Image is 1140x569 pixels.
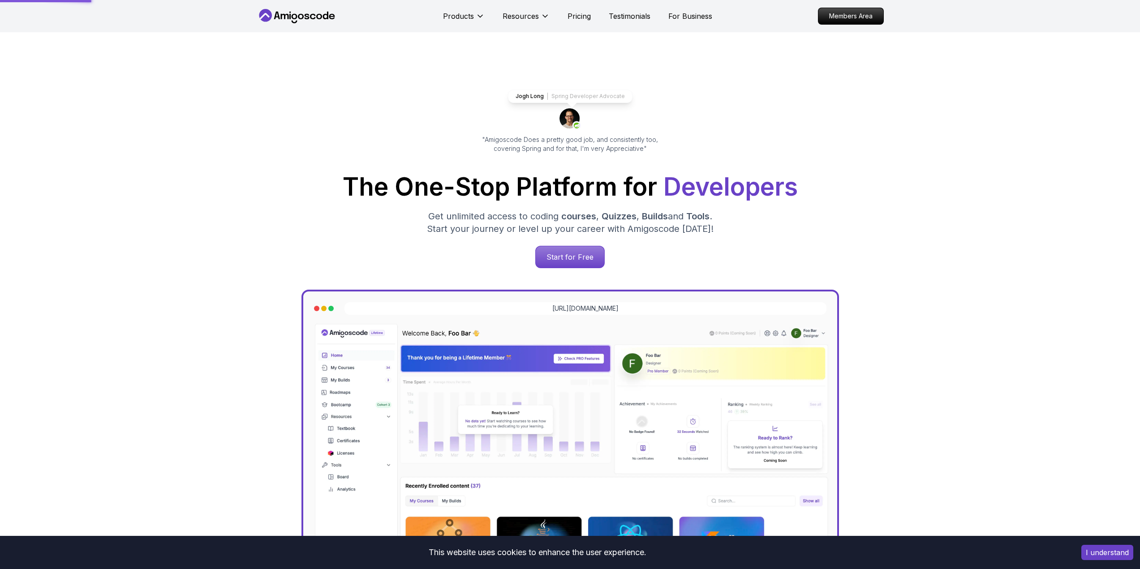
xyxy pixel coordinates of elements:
p: Get unlimited access to coding , , and . Start your journey or level up your career with Amigosco... [420,210,721,235]
p: Products [443,11,474,21]
a: Pricing [568,11,591,21]
button: Accept cookies [1081,545,1133,560]
p: Start for Free [536,246,604,268]
button: Resources [503,11,550,29]
a: Start for Free [535,246,605,268]
span: courses [561,211,596,222]
span: Developers [663,172,798,201]
p: "Amigoscode Does a pretty good job, and consistently too, covering Spring and for that, I'm very ... [470,135,671,153]
a: Testimonials [609,11,650,21]
h1: The One-Stop Platform for [264,175,877,199]
div: This website uses cookies to enhance the user experience. [7,543,1068,562]
img: josh long [559,108,581,130]
p: Spring Developer Advocate [551,93,625,100]
p: Members Area [818,8,883,24]
a: [URL][DOMAIN_NAME] [552,304,619,313]
p: Jogh Long [516,93,544,100]
span: Quizzes [602,211,637,222]
span: Builds [642,211,668,222]
span: Tools [686,211,710,222]
p: Resources [503,11,539,21]
a: Members Area [818,8,884,25]
button: Products [443,11,485,29]
a: For Business [668,11,712,21]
